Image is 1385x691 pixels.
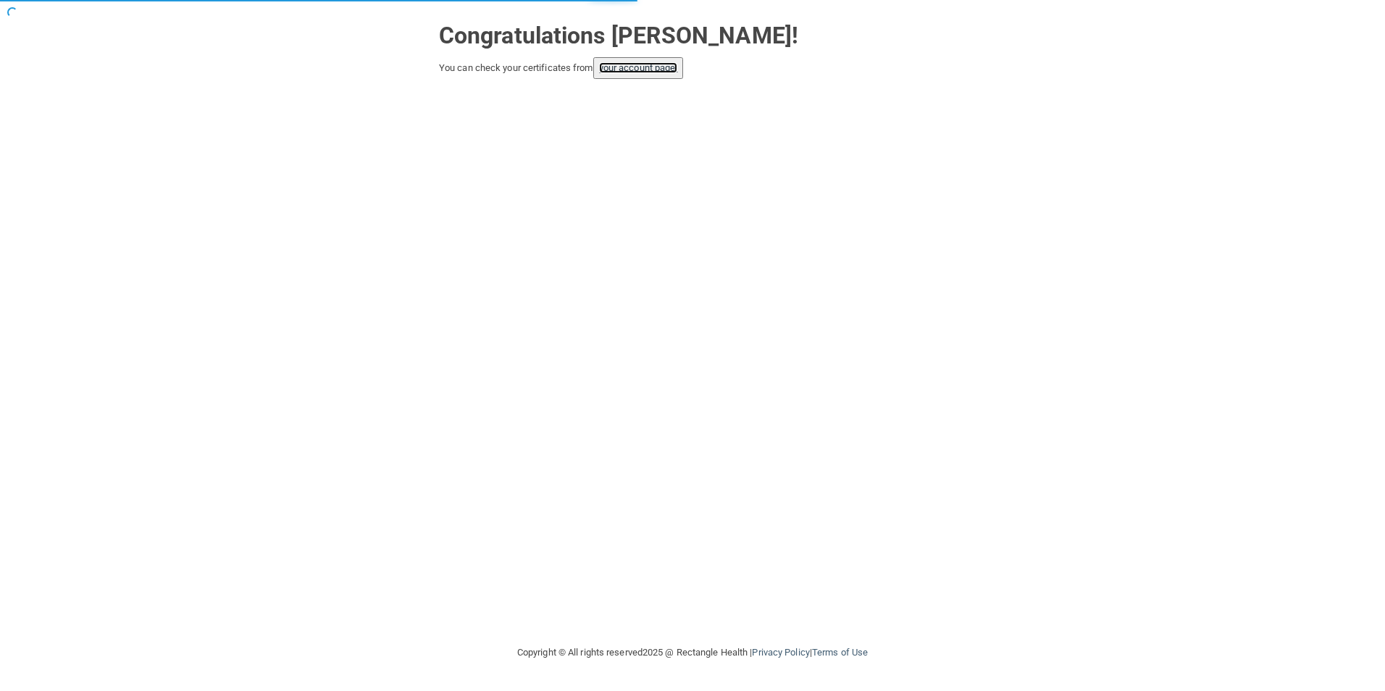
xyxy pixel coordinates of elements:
[752,647,809,658] a: Privacy Policy
[439,22,798,49] strong: Congratulations [PERSON_NAME]!
[593,57,684,79] button: your account page!
[812,647,868,658] a: Terms of Use
[599,62,678,73] a: your account page!
[428,629,957,676] div: Copyright © All rights reserved 2025 @ Rectangle Health | |
[439,57,946,79] div: You can check your certificates from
